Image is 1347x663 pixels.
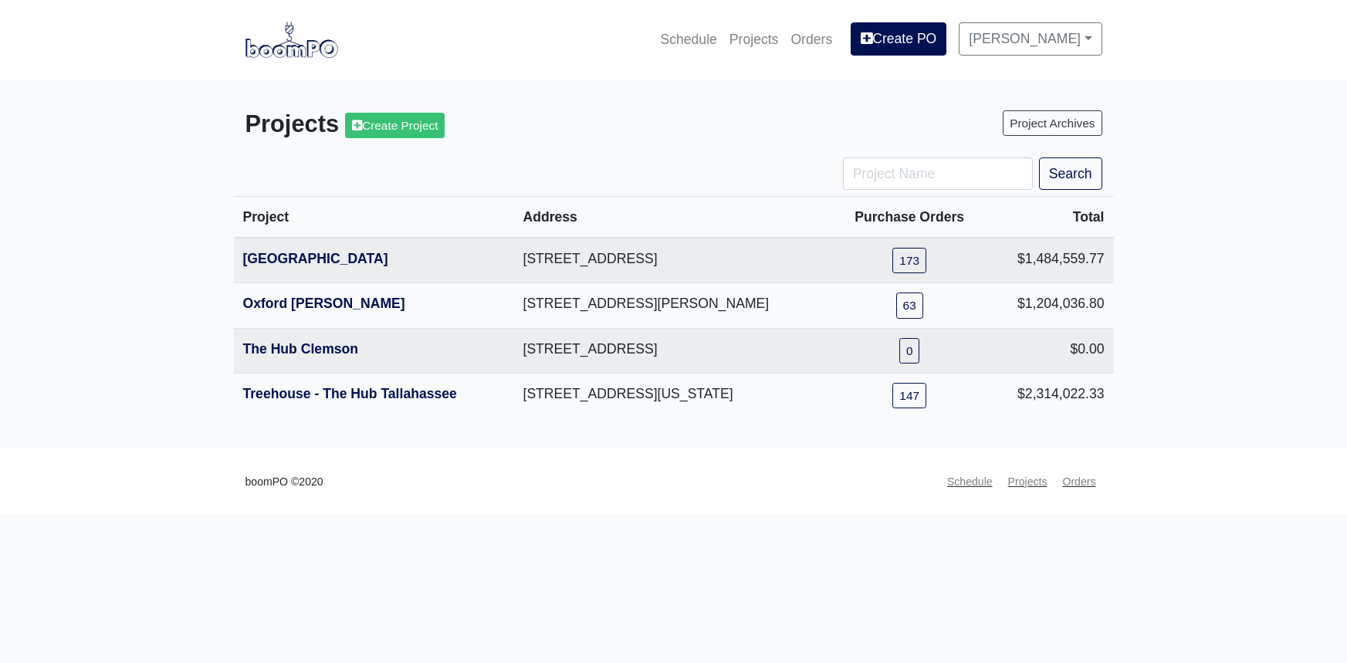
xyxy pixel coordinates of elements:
[514,283,833,328] td: [STREET_ADDRESS][PERSON_NAME]
[514,238,833,283] td: [STREET_ADDRESS]
[941,467,999,497] a: Schedule
[243,296,405,311] a: Oxford [PERSON_NAME]
[987,373,1113,418] td: $2,314,022.33
[723,22,785,56] a: Projects
[832,197,987,238] th: Purchase Orders
[784,22,838,56] a: Orders
[654,22,723,56] a: Schedule
[345,113,445,138] a: Create Project
[1039,157,1102,190] button: Search
[1002,467,1054,497] a: Projects
[899,338,920,364] a: 0
[243,341,359,357] a: The Hub Clemson
[243,386,457,401] a: Treehouse - The Hub Tallahassee
[245,473,323,491] small: boomPO ©2020
[959,22,1102,55] a: [PERSON_NAME]
[243,251,388,266] a: [GEOGRAPHIC_DATA]
[514,373,833,418] td: [STREET_ADDRESS][US_STATE]
[1003,110,1102,136] a: Project Archives
[987,197,1113,238] th: Total
[896,293,923,318] a: 63
[843,157,1033,190] input: Project Name
[1056,467,1102,497] a: Orders
[987,283,1113,328] td: $1,204,036.80
[851,22,946,55] a: Create PO
[987,238,1113,283] td: $1,484,559.77
[245,110,662,139] h3: Projects
[245,22,338,57] img: boomPO
[514,328,833,373] td: [STREET_ADDRESS]
[987,328,1113,373] td: $0.00
[514,197,833,238] th: Address
[234,197,514,238] th: Project
[892,248,926,273] a: 173
[892,383,926,408] a: 147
